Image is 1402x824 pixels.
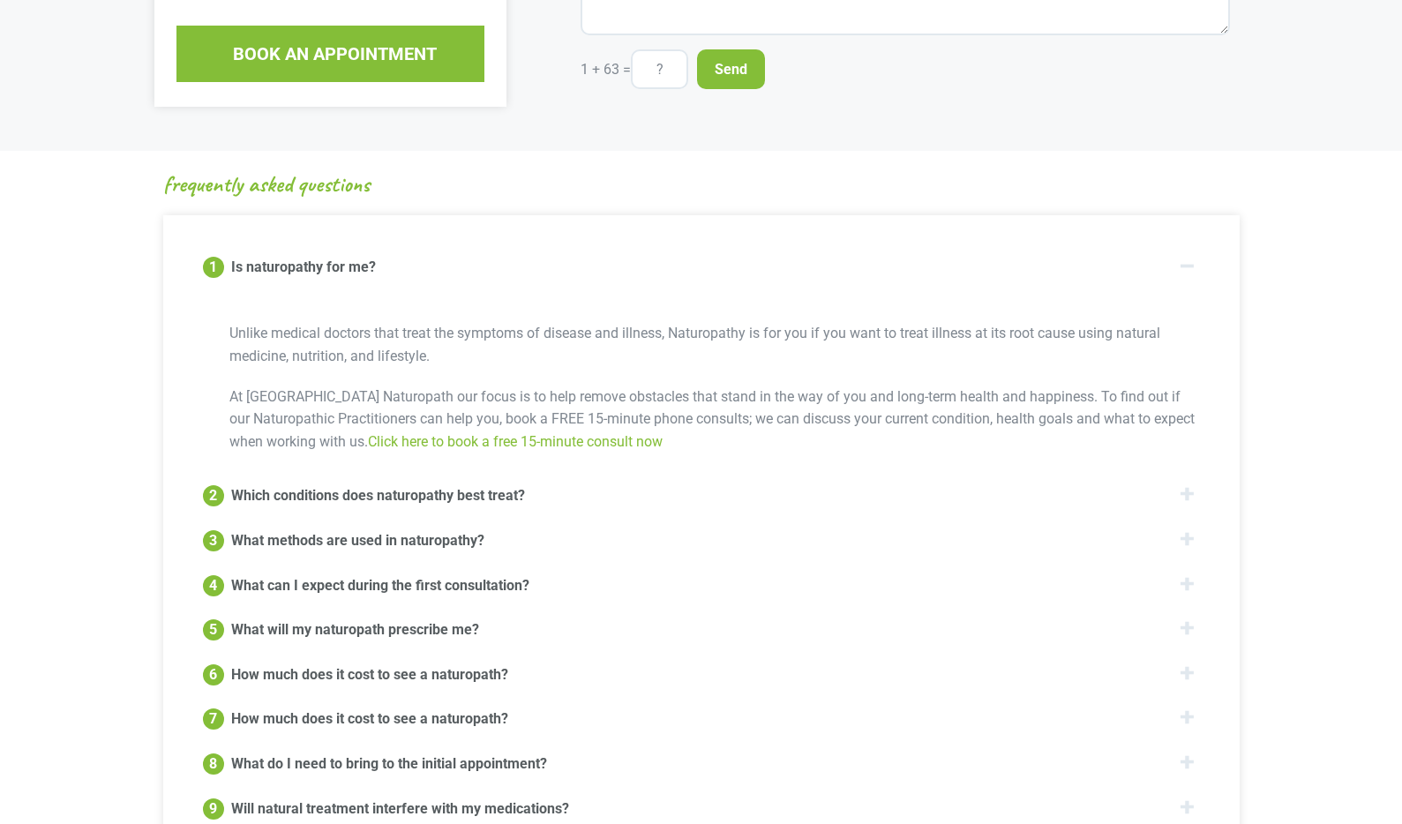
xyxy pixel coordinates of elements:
a: Click here to book a free 15-minute consult now [368,433,663,450]
div: Will natural treatment interfere with my medications? [231,797,569,818]
div: What do I need to bring to the initial appointment? [231,752,547,773]
span: BOOK AN APPOINTMENT [233,45,437,63]
div: 7 [203,708,224,730]
div: 1 [203,257,224,278]
a: BOOK AN APPOINTMENT [176,26,485,82]
p: Unlike medical doctors that treat the symptoms of disease and illness, Naturopathy is for you if ... [229,300,1201,368]
div: How much does it cost to see a naturopath? [231,707,508,728]
div: How much does it cost to see a naturopath? [231,663,508,684]
div: 5 [203,619,224,640]
span: frequently asked questions​ [163,173,370,196]
div: Is naturopathy for me? [231,255,376,276]
div: Which conditions does naturopathy best treat? [231,483,525,505]
li: 1 + 63 = [581,49,688,89]
div: What methods are used in naturopathy? [231,528,484,550]
div: What will my naturopath prescribe me? [231,618,479,639]
div: What can I expect during the first consultation? [231,573,529,595]
div: 2 [203,485,224,506]
div: 6 [203,664,224,685]
input: ? [631,49,688,89]
input: Send [697,49,765,89]
div: 8 [203,753,224,775]
div: 4 [203,575,224,596]
div: 3 [203,530,224,551]
p: At [GEOGRAPHIC_DATA] Naturopath our focus is to help remove obstacles that stand in the way of yo... [229,386,1201,453]
div: 9 [203,798,224,820]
